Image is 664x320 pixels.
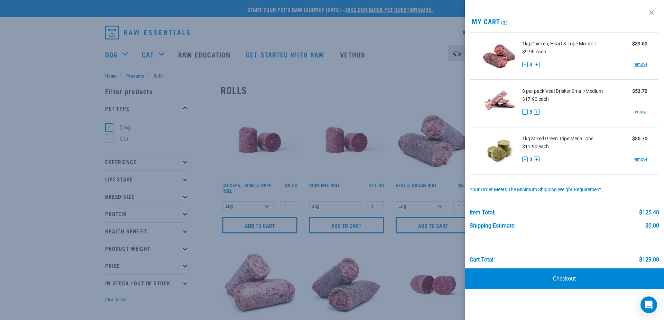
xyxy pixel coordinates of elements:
span: 8 per pack Veal Brisket Small/Medium [522,88,603,95]
div: $125.40 [639,210,659,216]
div: $0.00 [645,223,659,229]
a: Checkout [465,268,664,289]
button: + [534,157,539,162]
strong: $35.70 [632,136,647,141]
span: 3 [529,108,532,116]
img: Chicken, Heart & Tripe Mix Roll [481,38,517,74]
a: remove [634,156,647,162]
button: + [534,62,539,67]
button: - [522,62,528,67]
div: Your order meets the minimum shipping weight requirement. [470,187,660,193]
div: Item Total: [470,210,496,216]
div: Cart total: [470,257,495,263]
img: Veal Brisket Small/Medium [481,86,517,121]
a: remove [634,109,647,115]
div: $129.00 [639,257,659,263]
a: remove [634,61,647,68]
span: 1kg Chicken, Heart & Tripe Mix Roll [522,40,596,47]
span: 3 [529,156,532,163]
span: (3) [500,21,508,24]
button: - [522,157,528,162]
span: 1kg Mixed Green Tripe Medallions [522,135,593,142]
div: Open Intercom Messenger [640,296,657,313]
strong: $53.70 [632,88,647,94]
strong: $39.60 [632,41,647,46]
button: + [534,109,539,115]
h2: My Cart [465,17,664,25]
span: 4 [529,61,532,68]
div: Shipping Estimate: [470,223,516,229]
span: $9.90 each [522,49,546,54]
img: Mixed Green Tripe Medallions [481,133,517,169]
button: - [522,109,528,115]
span: $11.90 each [522,144,549,149]
span: $17.90 each [522,96,549,102]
